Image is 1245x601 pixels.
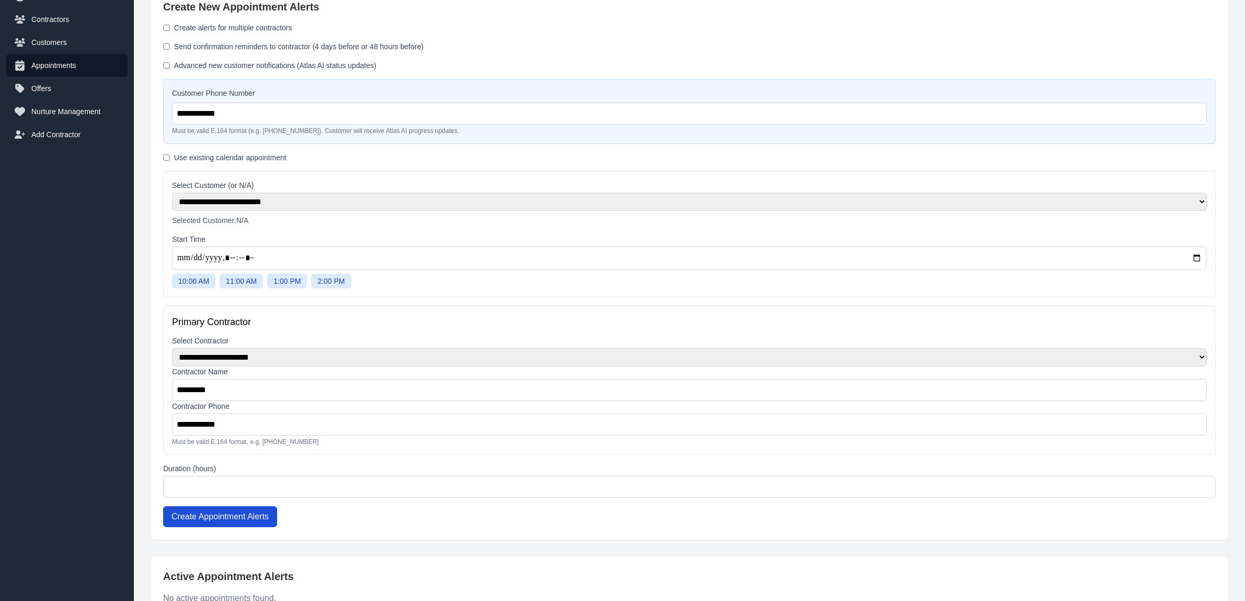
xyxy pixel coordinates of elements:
label: Send confirmation reminders to contractor (4 days before or 48 hours before) [174,41,424,52]
label: Select Contractor [172,336,1207,346]
button: Appointments [6,54,128,77]
button: 10:00 AM [172,274,215,288]
button: 2:00 PM [311,274,351,288]
label: Customer Phone Number [172,88,1207,98]
label: Create alerts for multiple contractors [174,23,292,33]
label: Start Time [172,234,1207,244]
p: Must be valid E.164 format, e.g. [PHONE_NUMBER] [172,438,1207,446]
button: Customers [6,31,128,54]
span: N/A [236,216,248,225]
button: Add Contractor [6,123,128,146]
label: Duration (hours) [163,463,1216,474]
label: Contractor Phone [172,401,1207,411]
button: Contractors [6,8,128,31]
h3: Primary Contractor [172,315,1207,329]
p: Selected Customer: [172,215,1207,226]
button: Offers [6,77,128,100]
label: Use existing calendar appointment [174,152,287,163]
button: Create Appointment Alerts [163,506,277,527]
label: Contractor Name [172,366,1207,377]
label: Select Customer (or N/A) [172,180,1207,191]
p: Must be valid E.164 format (e.g. [PHONE_NUMBER]). Customer will receive Atlas AI progress updates. [172,127,1207,135]
button: 1:00 PM [267,274,307,288]
label: Advanced new customer notifications (Atlas AI status updates) [174,60,376,71]
button: Nurture Management [6,100,128,123]
button: 11:00 AM [220,274,263,288]
h2: Active Appointment Alerts [163,569,1216,584]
